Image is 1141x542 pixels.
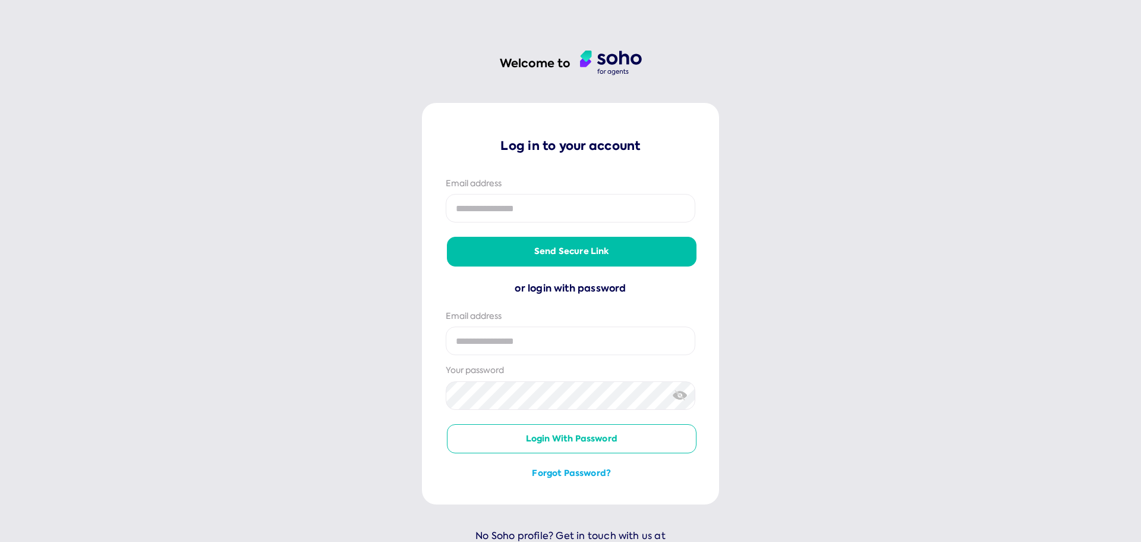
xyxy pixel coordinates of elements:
div: Email address [446,311,695,322]
img: eye-crossed.svg [673,389,688,402]
button: Login with password [447,424,696,454]
p: Log in to your account [446,137,695,154]
div: Your password [446,365,695,377]
img: agent logo [580,51,642,76]
div: Email address [446,178,695,190]
button: Send secure link [447,237,696,267]
div: or login with password [446,281,695,296]
button: Forgot password? [447,468,696,480]
h1: Welcome to [500,55,570,71]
